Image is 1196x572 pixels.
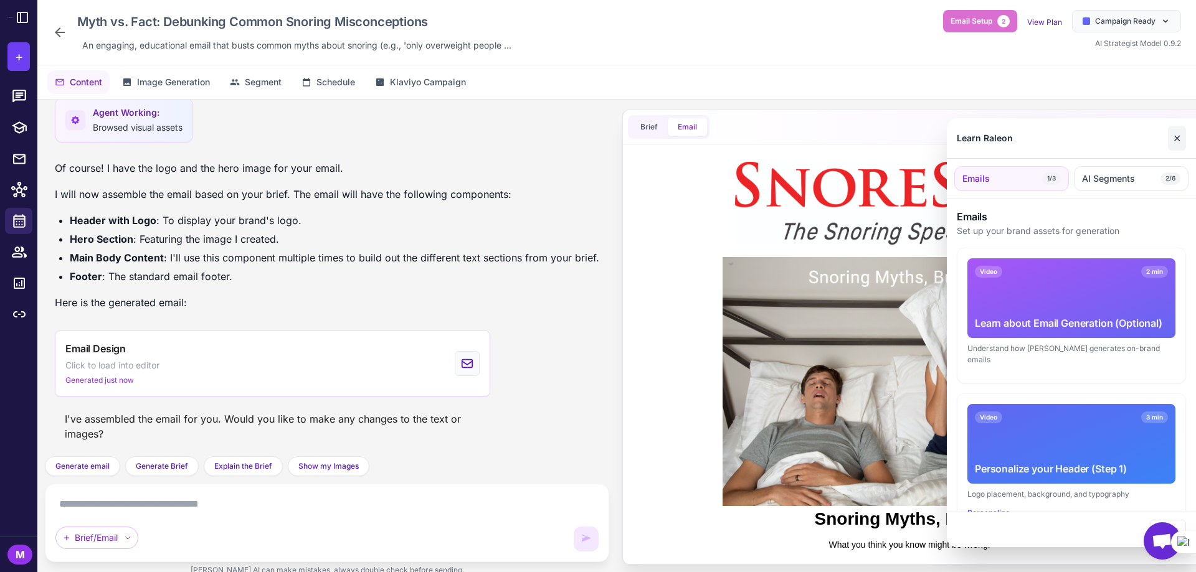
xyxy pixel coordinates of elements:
div: Understand how [PERSON_NAME] generates on-brand emails [967,343,1175,365]
div: Learn about Email Generation (Optional) [975,316,1168,331]
span: 3 min [1141,411,1168,423]
span: Video [975,266,1002,278]
div: Open chat [1144,522,1181,560]
p: Set up your brand assets for generation [957,224,1186,238]
p: What you think you know might be wrong. [105,388,429,402]
button: Emails1/3 [954,166,1069,191]
button: AI Segments2/6 [1074,166,1189,191]
button: Close [1150,520,1186,540]
div: Personalize your Header (Step 1) [975,461,1168,476]
span: 2 min [1141,266,1168,278]
span: 1/3 [1042,172,1061,185]
span: Emails [962,172,990,185]
img: SnoreStop Logo [92,12,441,95]
img: A woman is disturbed by her partner's snoring with the text 'Snoring Myths, Busted' overlaid. [80,108,453,357]
button: Close [1168,126,1186,151]
button: Personalize [967,507,1010,518]
div: Logo placement, background, and typography [967,489,1175,500]
h3: Emails [957,209,1186,224]
div: Learn Raleon [957,131,1013,145]
h1: Snoring Myths, Busted [105,363,429,377]
span: Video [975,411,1002,423]
span: 2/6 [1160,172,1180,185]
span: AI Segments [1082,172,1135,185]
